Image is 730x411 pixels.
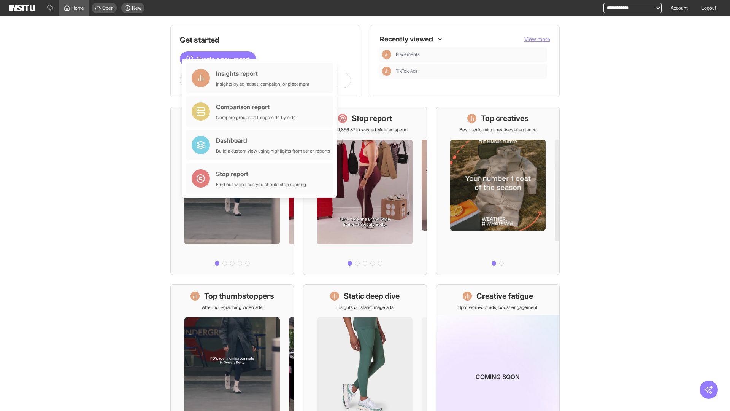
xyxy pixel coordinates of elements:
a: Stop reportSave £19,866.37 in wasted Meta ad spend [303,107,427,275]
h1: Get started [180,35,351,45]
h1: Static deep dive [344,291,400,301]
div: Insights [382,67,391,76]
div: Comparison report [216,102,296,112]
a: What's live nowSee all active ads instantly [170,107,294,275]
div: Insights by ad, adset, campaign, or placement [216,81,309,87]
span: Placements [396,51,420,57]
img: Logo [9,5,35,11]
h1: Top thumbstoppers [204,291,274,301]
div: Insights report [216,69,309,78]
div: Compare groups of things side by side [216,115,296,121]
p: Insights on static image ads [336,304,394,311]
p: Save £19,866.37 in wasted Meta ad spend [322,127,408,133]
button: Create a new report [180,51,256,67]
div: Insights [382,50,391,59]
div: Stop report [216,169,306,178]
span: Home [71,5,84,11]
span: New [132,5,141,11]
div: Build a custom view using highlights from other reports [216,148,330,154]
span: Create a new report [197,54,250,64]
p: Attention-grabbing video ads [202,304,262,311]
span: TikTok Ads [396,68,544,74]
p: Best-performing creatives at a glance [459,127,536,133]
button: View more [524,35,550,43]
h1: Top creatives [481,113,528,124]
h1: Stop report [352,113,392,124]
span: Open [102,5,114,11]
a: Top creativesBest-performing creatives at a glance [436,107,560,275]
div: Find out which ads you should stop running [216,182,306,188]
span: View more [524,36,550,42]
span: Placements [396,51,544,57]
span: TikTok Ads [396,68,418,74]
div: Dashboard [216,136,330,145]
